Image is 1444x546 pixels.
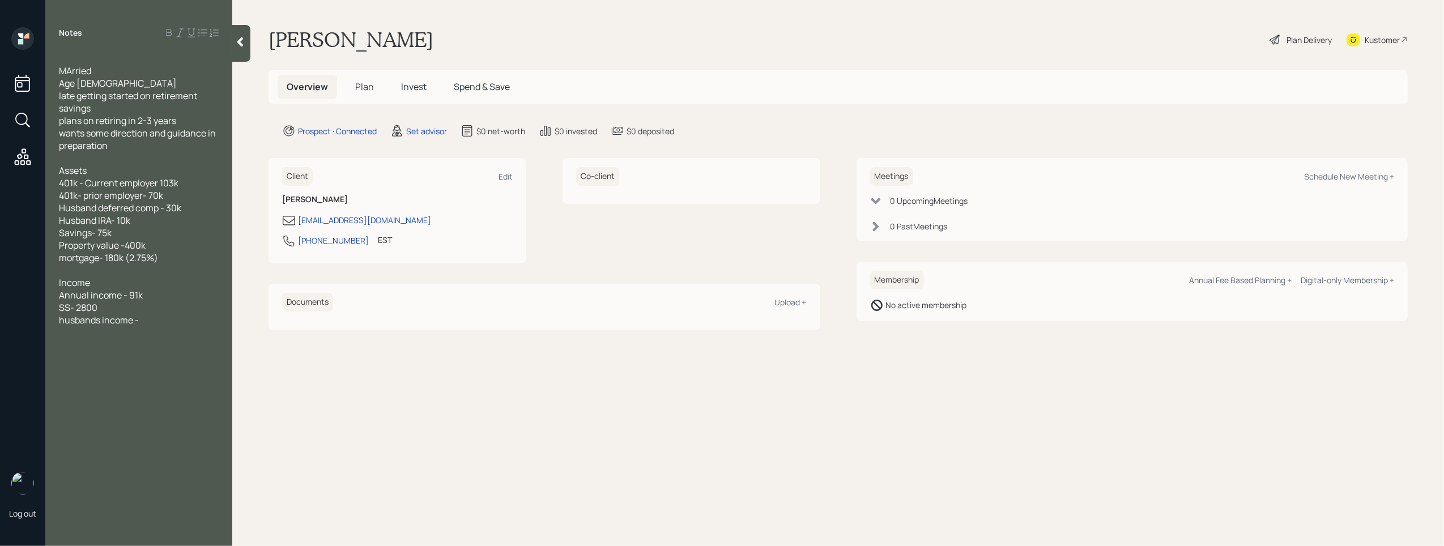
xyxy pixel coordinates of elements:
[59,301,97,314] span: SS- 2800
[11,472,34,494] img: retirable_logo.png
[355,80,374,93] span: Plan
[59,227,112,239] span: Savings- 75k
[298,125,377,137] div: Prospect · Connected
[775,297,807,308] div: Upload +
[555,125,597,137] div: $0 invested
[282,195,513,204] h6: [PERSON_NAME]
[59,77,177,89] span: Age [DEMOGRAPHIC_DATA]
[59,239,146,251] span: Property value -400k
[59,127,218,152] span: wants some direction and guidance in preparation
[1287,34,1332,46] div: Plan Delivery
[269,27,433,52] h1: [PERSON_NAME]
[59,189,163,202] span: 401k- prior employer- 70k
[59,177,178,189] span: 401k - Current employer 103k
[401,80,427,93] span: Invest
[870,167,913,186] h6: Meetings
[870,271,924,289] h6: Membership
[287,80,328,93] span: Overview
[1365,34,1400,46] div: Kustomer
[576,167,619,186] h6: Co-client
[59,65,91,77] span: MArried
[59,314,139,326] span: husbands income -
[476,125,525,137] div: $0 net-worth
[499,171,513,182] div: Edit
[59,89,199,114] span: late getting started on retirement savings
[59,214,130,227] span: Husband IRA- 10k
[282,167,313,186] h6: Client
[454,80,510,93] span: Spend & Save
[59,27,82,39] label: Notes
[378,234,392,246] div: EST
[891,220,948,232] div: 0 Past Meeting s
[1304,171,1394,182] div: Schedule New Meeting +
[59,202,181,214] span: Husband deferred comp - 30k
[891,195,968,207] div: 0 Upcoming Meeting s
[406,125,447,137] div: Set advisor
[627,125,674,137] div: $0 deposited
[59,289,143,301] span: Annual income - 91k
[59,276,90,289] span: Income
[1301,275,1394,285] div: Digital-only Membership +
[59,164,87,177] span: Assets
[1189,275,1292,285] div: Annual Fee Based Planning +
[282,293,333,312] h6: Documents
[59,251,158,264] span: mortgage- 180k (2.75%)
[9,508,36,519] div: Log out
[886,299,967,311] div: No active membership
[298,234,369,246] div: [PHONE_NUMBER]
[59,114,176,127] span: plans on retiring in 2-3 years
[298,214,431,226] div: [EMAIL_ADDRESS][DOMAIN_NAME]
